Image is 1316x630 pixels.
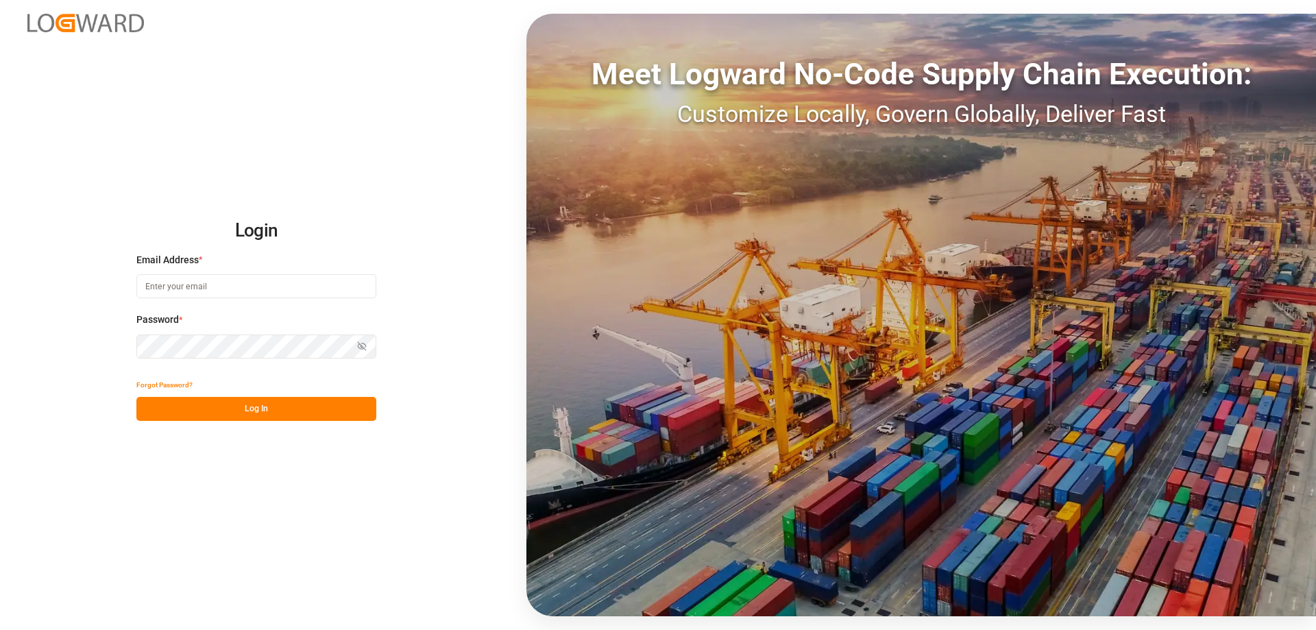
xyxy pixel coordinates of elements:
[136,253,199,267] span: Email Address
[526,51,1316,97] div: Meet Logward No-Code Supply Chain Execution:
[136,209,376,253] h2: Login
[136,313,179,327] span: Password
[136,274,376,298] input: Enter your email
[27,14,144,32] img: Logward_new_orange.png
[136,373,193,397] button: Forgot Password?
[136,397,376,421] button: Log In
[526,97,1316,132] div: Customize Locally, Govern Globally, Deliver Fast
